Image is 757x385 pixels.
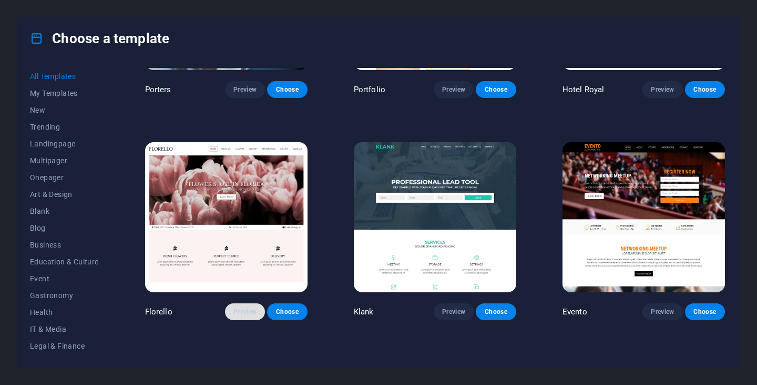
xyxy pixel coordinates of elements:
[651,308,674,316] span: Preview
[145,142,308,292] img: Florello
[30,325,99,333] span: IT & Media
[685,81,725,98] button: Choose
[30,135,99,152] button: Landingpage
[30,220,99,236] button: Blog
[442,308,465,316] span: Preview
[30,207,99,215] span: Blank
[562,307,587,317] p: Evento
[651,85,674,94] span: Preview
[30,140,99,148] span: Landingpage
[30,304,99,321] button: Health
[476,81,516,98] button: Choose
[30,156,99,165] span: Multipager
[30,270,99,287] button: Event
[354,142,516,292] img: Klank
[354,84,385,95] p: Portfolio
[693,308,717,316] span: Choose
[30,274,99,283] span: Event
[225,303,265,320] button: Preview
[30,308,99,317] span: Health
[30,287,99,304] button: Gastronomy
[30,72,99,81] span: All Templates
[30,85,99,102] button: My Templates
[30,169,99,186] button: Onepager
[267,303,307,320] button: Choose
[30,152,99,169] button: Multipager
[642,81,682,98] button: Preview
[30,119,99,135] button: Trending
[685,303,725,320] button: Choose
[30,354,99,371] button: Non-Profit
[484,308,507,316] span: Choose
[434,81,474,98] button: Preview
[484,85,507,94] span: Choose
[30,338,99,354] button: Legal & Finance
[562,142,725,292] img: Evento
[267,81,307,98] button: Choose
[30,224,99,232] span: Blog
[562,84,605,95] p: Hotel Royal
[30,291,99,300] span: Gastronomy
[233,308,257,316] span: Preview
[30,173,99,182] span: Onepager
[354,307,374,317] p: Klank
[233,85,257,94] span: Preview
[30,102,99,119] button: New
[442,85,465,94] span: Preview
[30,106,99,114] span: New
[30,321,99,338] button: IT & Media
[476,303,516,320] button: Choose
[145,307,172,317] p: Florello
[30,190,99,199] span: Art & Design
[693,85,717,94] span: Choose
[30,203,99,220] button: Blank
[642,303,682,320] button: Preview
[30,342,99,350] span: Legal & Finance
[30,89,99,97] span: My Templates
[30,236,99,253] button: Business
[225,81,265,98] button: Preview
[30,241,99,249] span: Business
[30,123,99,131] span: Trending
[30,253,99,270] button: Education & Culture
[30,186,99,203] button: Art & Design
[145,84,171,95] p: Porters
[434,303,474,320] button: Preview
[30,30,169,47] h4: Choose a template
[30,258,99,266] span: Education & Culture
[275,85,299,94] span: Choose
[275,308,299,316] span: Choose
[30,68,99,85] button: All Templates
